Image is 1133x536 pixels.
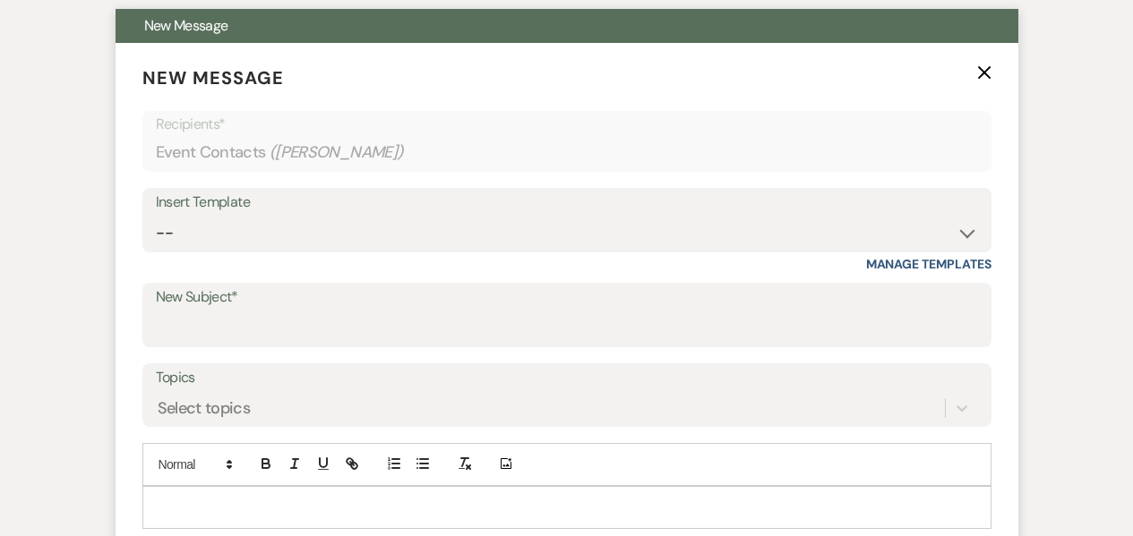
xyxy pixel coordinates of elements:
label: New Subject* [156,285,978,311]
label: Topics [156,365,978,391]
div: Insert Template [156,190,978,216]
p: Recipients* [156,113,978,136]
div: Select topics [158,396,251,420]
span: New Message [142,66,284,89]
span: ( [PERSON_NAME] ) [270,140,404,165]
a: Manage Templates [866,256,991,272]
span: New Message [144,16,228,35]
div: Event Contacts [156,135,978,170]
